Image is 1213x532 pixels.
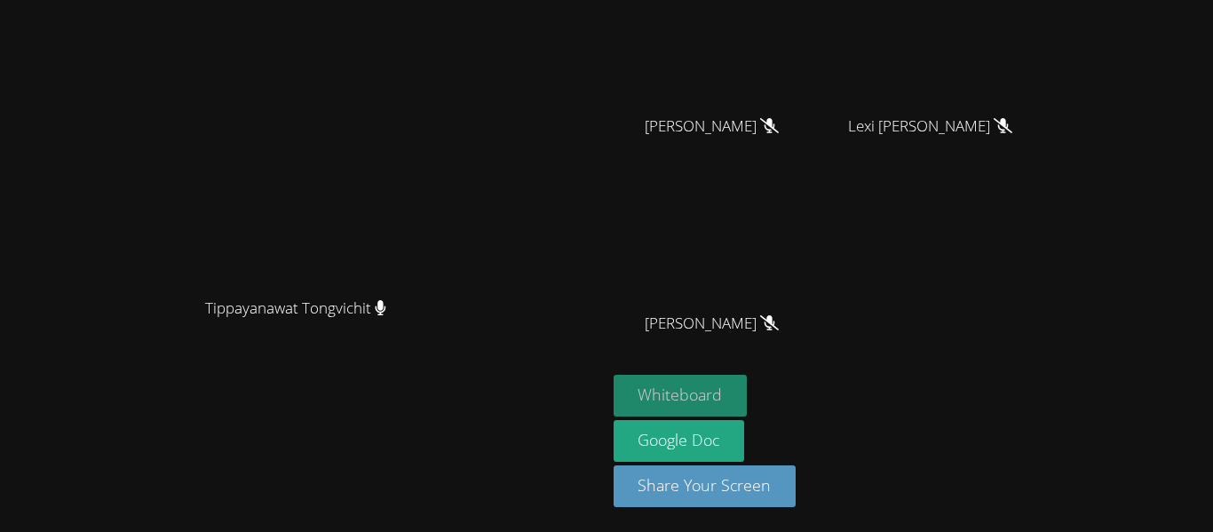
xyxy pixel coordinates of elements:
a: Google Doc [614,420,745,462]
span: [PERSON_NAME] [645,311,779,337]
button: Share Your Screen [614,465,797,507]
span: Tippayanawat Tongvichit [205,296,386,322]
span: [PERSON_NAME] [645,114,779,139]
span: Lexi [PERSON_NAME] [848,114,1012,139]
button: Whiteboard [614,375,748,417]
